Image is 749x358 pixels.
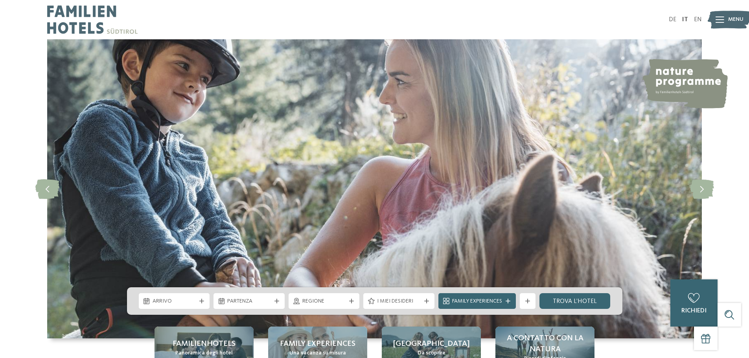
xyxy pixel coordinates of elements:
span: richiedi [681,308,707,314]
span: [GEOGRAPHIC_DATA] [393,338,470,349]
span: Arrivo [153,297,196,305]
span: Regione [302,297,346,305]
span: Familienhotels [173,338,236,349]
img: nature programme by Familienhotels Südtirol [641,59,728,108]
a: trova l’hotel [539,293,611,309]
span: A contatto con la natura [503,333,587,355]
span: Da scoprire [418,349,445,357]
span: Partenza [227,297,271,305]
a: DE [669,17,676,23]
a: richiedi [670,279,718,327]
a: IT [682,17,688,23]
span: Panoramica degli hotel [175,349,233,357]
span: Family experiences [280,338,355,349]
a: EN [694,17,702,23]
span: I miei desideri [377,297,421,305]
span: Menu [728,16,743,24]
span: Una vacanza su misura [289,349,346,357]
img: Family hotel Alto Adige: the happy family places! [47,39,702,338]
span: Family Experiences [452,297,502,305]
